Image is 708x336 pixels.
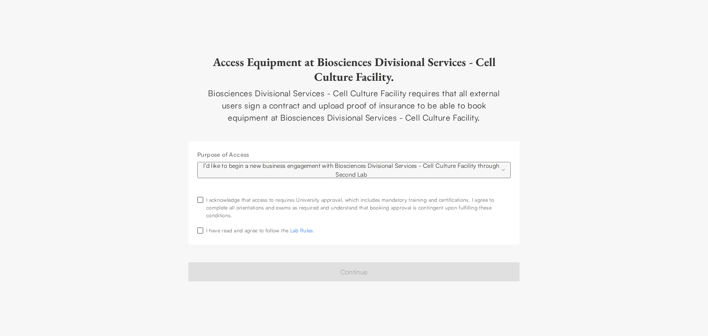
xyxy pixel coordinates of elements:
button: Select purpose of access [197,162,511,178]
div: I have read and agree to follow the [206,226,315,234]
div: I acknowledge that access to requires University approval, which includes mandatory training and ... [206,196,511,219]
span: Purpose of Access [197,151,249,158]
div: Biosciences Divisional Services - Cell Culture Facility requires that all external users sign a c... [204,87,505,124]
a: Lab Rules. [290,227,315,233]
h2: Access Equipment at Biosciences Divisional Services - Cell Culture Facility. [204,55,505,84]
